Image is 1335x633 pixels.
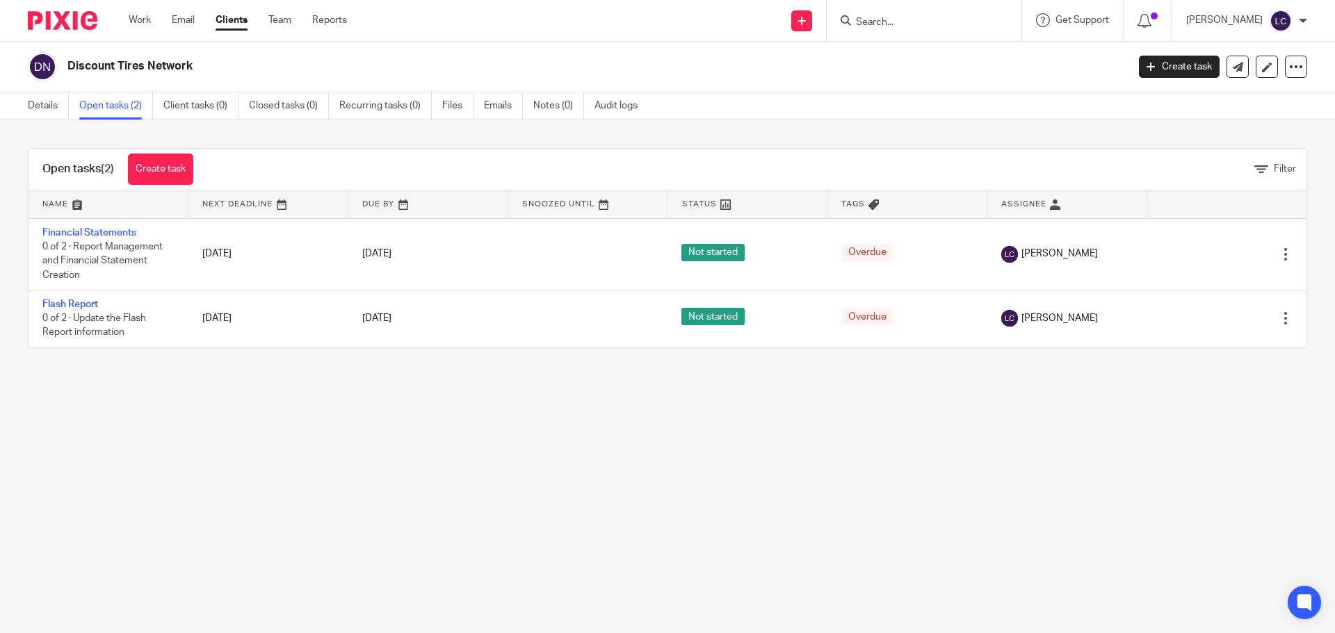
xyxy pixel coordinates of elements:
[28,11,97,30] img: Pixie
[1274,164,1296,174] span: Filter
[249,92,329,120] a: Closed tasks (0)
[855,17,980,29] input: Search
[522,200,595,208] span: Snoozed Until
[362,249,391,258] span: [DATE]
[42,242,163,280] span: 0 of 2 · Report Management and Financial Statement Creation
[67,59,908,74] h2: Discount Tires Network
[312,13,347,27] a: Reports
[163,92,238,120] a: Client tasks (0)
[101,163,114,174] span: (2)
[1001,246,1018,263] img: svg%3E
[1055,15,1109,25] span: Get Support
[129,13,151,27] a: Work
[1001,310,1018,327] img: svg%3E
[79,92,153,120] a: Open tasks (2)
[594,92,648,120] a: Audit logs
[216,13,248,27] a: Clients
[1186,13,1263,27] p: [PERSON_NAME]
[1139,56,1220,78] a: Create task
[42,228,136,238] a: Financial Statements
[362,313,391,323] span: [DATE]
[42,162,114,176] h1: Open tasks
[28,92,69,120] a: Details
[339,92,432,120] a: Recurring tasks (0)
[1021,311,1098,325] span: [PERSON_NAME]
[28,52,57,81] img: svg%3E
[128,154,193,185] a: Create task
[42,313,146,338] span: 0 of 2 · Update the Flash Report information
[682,200,717,208] span: Status
[188,290,348,347] td: [DATE]
[841,200,865,208] span: Tags
[1021,247,1098,261] span: [PERSON_NAME]
[533,92,584,120] a: Notes (0)
[681,308,745,325] span: Not started
[1270,10,1292,32] img: svg%3E
[841,308,893,325] span: Overdue
[484,92,523,120] a: Emails
[442,92,474,120] a: Files
[42,299,98,309] a: Flash Report
[681,244,745,261] span: Not started
[268,13,291,27] a: Team
[188,218,348,290] td: [DATE]
[172,13,195,27] a: Email
[841,244,893,261] span: Overdue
